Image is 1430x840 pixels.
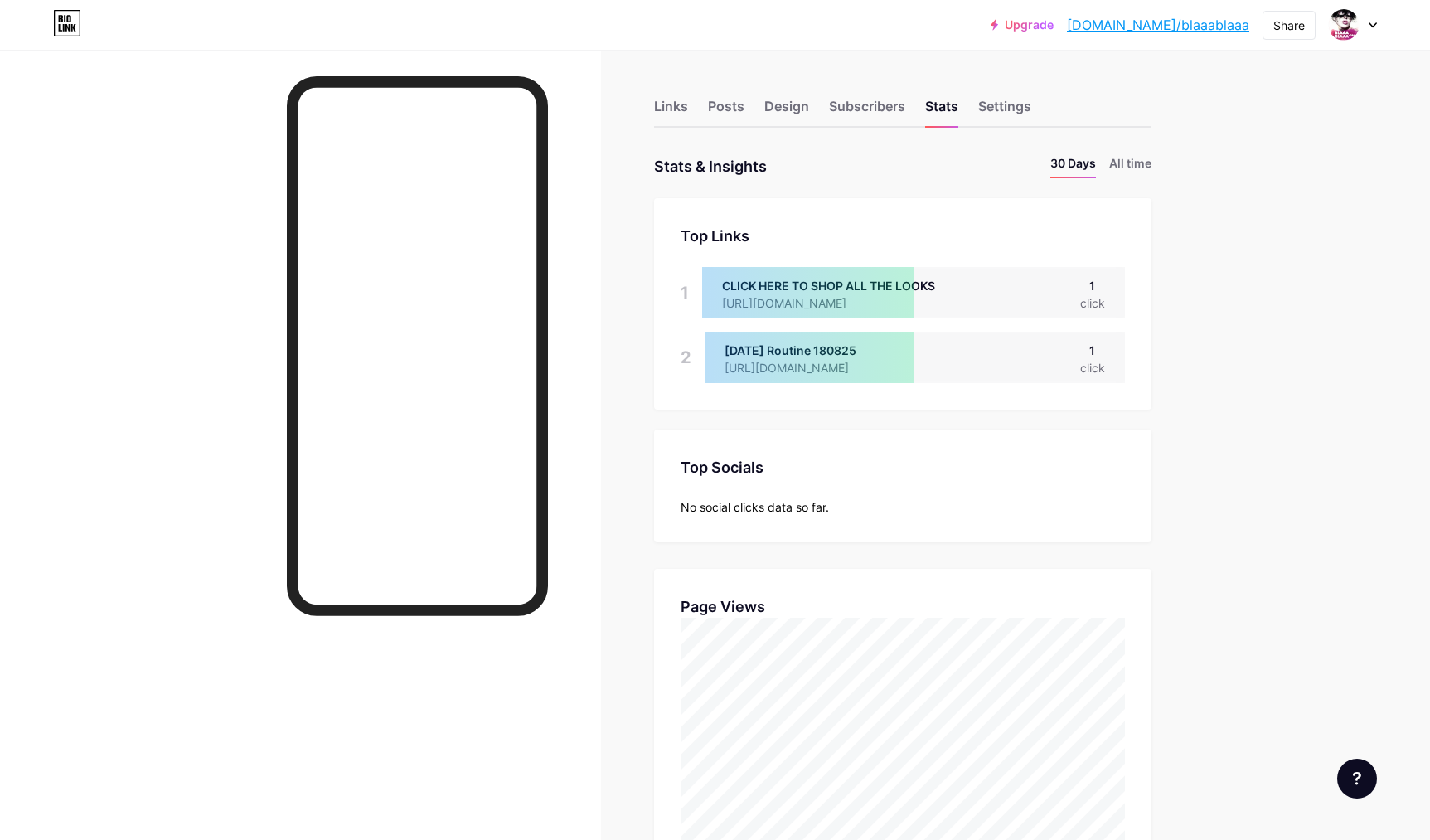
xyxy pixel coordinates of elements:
[1080,342,1105,359] div: 1
[681,267,689,318] div: 1
[1050,154,1096,178] li: 30 Days
[1273,17,1305,34] div: Share
[1080,359,1105,376] div: click
[654,154,767,178] div: Stats & Insights
[1080,294,1105,312] div: click
[708,96,744,126] div: Posts
[925,96,958,126] div: Stats
[991,18,1054,32] a: Upgrade
[1080,277,1105,294] div: 1
[654,96,688,126] div: Links
[681,498,1125,516] div: No social clicks data so far.
[764,96,809,126] div: Design
[829,96,905,126] div: Subscribers
[681,456,1125,478] div: Top Socials
[1328,9,1360,41] img: blaaablaaa
[1109,154,1151,178] li: All time
[681,332,691,383] div: 2
[681,225,1125,247] div: Top Links
[681,595,1125,618] div: Page Views
[1067,15,1249,35] a: [DOMAIN_NAME]/blaaablaaa
[978,96,1031,126] div: Settings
